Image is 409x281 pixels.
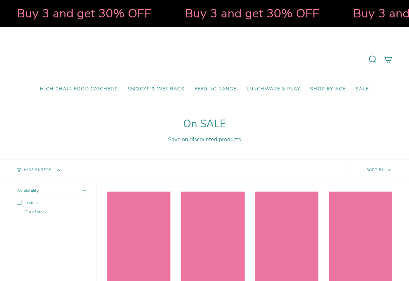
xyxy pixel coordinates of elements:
[351,81,374,97] a: SALE
[3,5,137,22] strong: Buy 3 and get 30% OFF
[17,200,86,205] label: In stock
[356,86,369,92] span: SALE
[40,86,118,92] span: High Chair Food Catchers
[17,136,392,143] div: Save on discounted products
[128,86,185,92] span: Smocks & Wet Bags
[242,81,305,97] a: Lunchware & Play
[35,81,123,97] a: High Chair Food Catchers
[147,37,262,81] a: Mumma’s Little Helpers
[171,5,305,22] strong: Buy 3 and get 30% OFF
[367,167,384,172] span: Sort by
[247,86,300,92] span: Lunchware & Play
[17,188,39,194] span: Availability
[310,86,346,92] span: Shop by Age
[190,81,242,97] a: Feeding Range
[24,168,51,172] span: Hide Filters
[350,160,409,181] button: Sort by
[17,188,86,196] summary: Availability
[17,118,392,130] h1: On SALE
[195,86,237,92] span: Feeding Range
[123,81,190,97] a: Smocks & Wet Bags
[305,81,351,97] a: Shop by Age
